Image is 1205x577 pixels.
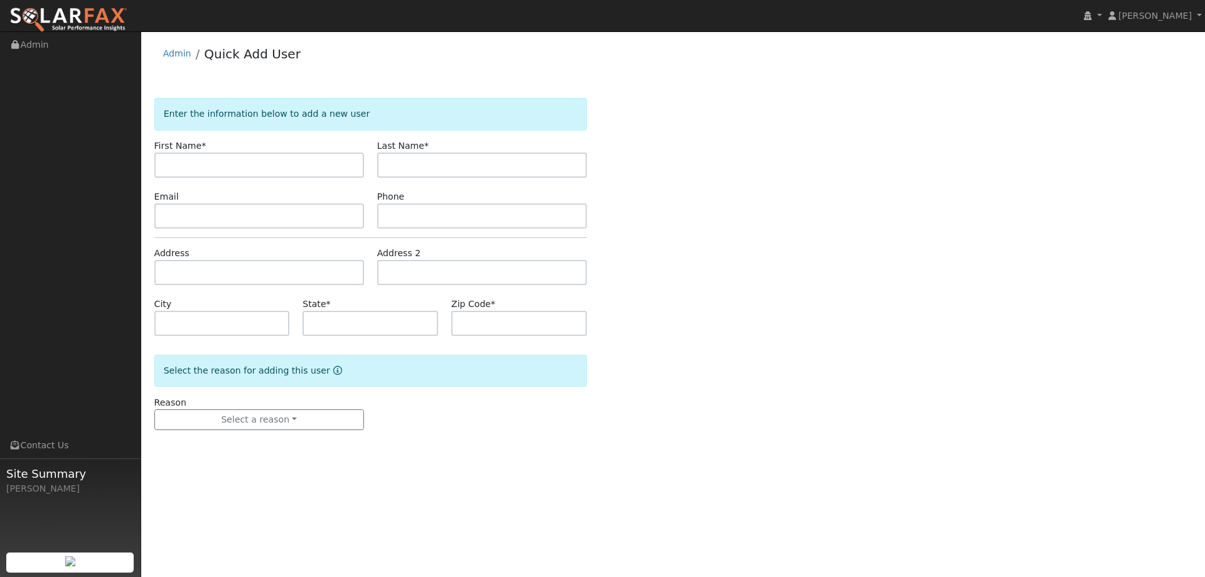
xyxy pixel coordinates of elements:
button: Select a reason [154,409,364,431]
label: Reason [154,396,186,409]
div: Enter the information below to add a new user [154,98,587,130]
label: Zip Code [451,298,495,311]
a: Quick Add User [204,46,301,62]
span: [PERSON_NAME] [1118,11,1192,21]
div: Select the reason for adding this user [154,355,587,387]
span: Required [424,141,429,151]
span: Required [201,141,206,151]
label: Address [154,247,190,260]
label: State [303,298,330,311]
label: Address 2 [377,247,421,260]
label: Last Name [377,139,429,153]
label: City [154,298,172,311]
img: retrieve [65,556,75,566]
label: Phone [377,190,405,203]
span: Required [491,299,495,309]
span: Site Summary [6,465,134,482]
a: Admin [163,48,191,58]
span: Required [326,299,331,309]
label: First Name [154,139,206,153]
img: SolarFax [9,7,127,33]
div: [PERSON_NAME] [6,482,134,495]
label: Email [154,190,179,203]
a: Reason for new user [330,365,342,375]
